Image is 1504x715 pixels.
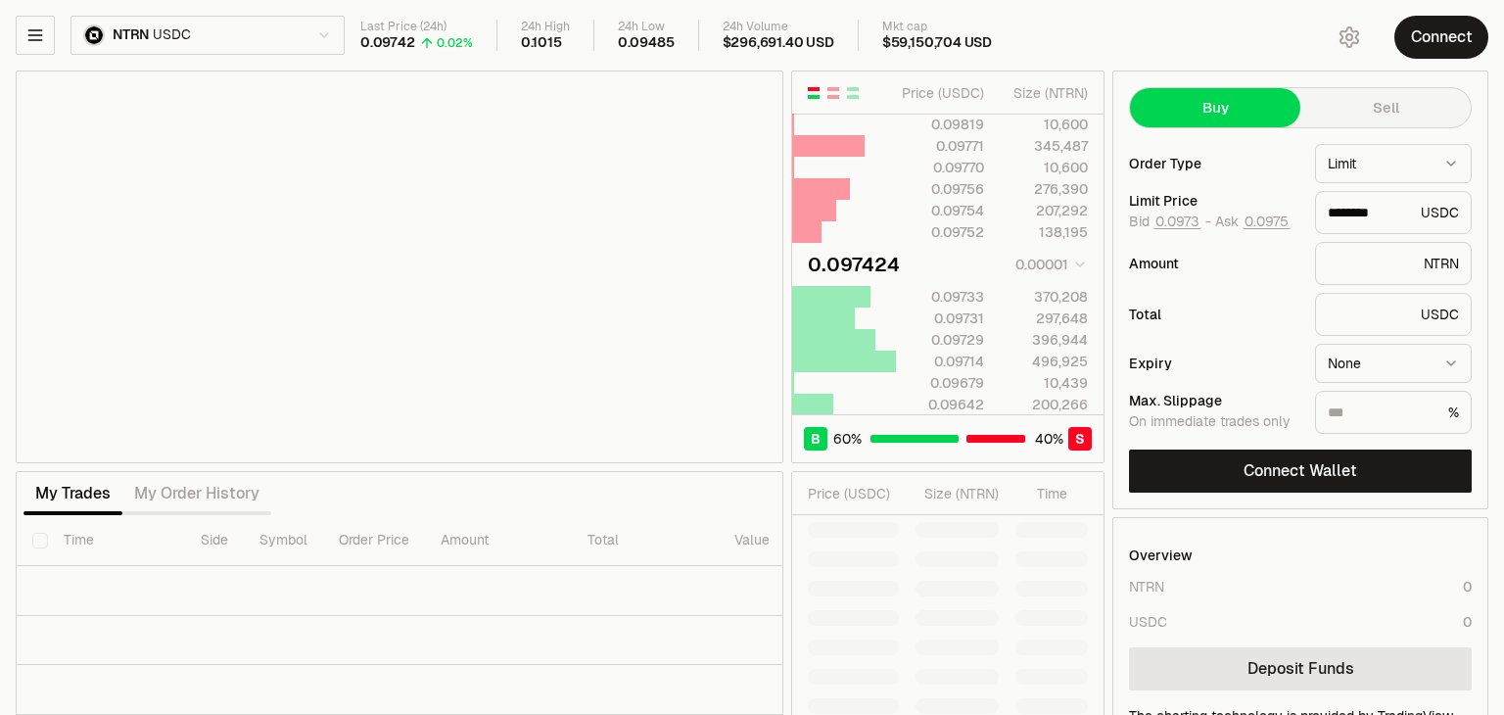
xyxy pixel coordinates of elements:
[1001,179,1088,199] div: 276,390
[122,474,271,513] button: My Order History
[719,515,785,566] th: Value
[323,515,425,566] th: Order Price
[897,222,984,242] div: 0.09752
[437,35,473,51] div: 0.02%
[1001,115,1088,134] div: 10,600
[1001,201,1088,220] div: 207,292
[1463,612,1472,632] div: 0
[1001,158,1088,177] div: 10,600
[1075,429,1085,449] span: S
[897,115,984,134] div: 0.09819
[1315,242,1472,285] div: NTRN
[806,85,822,101] button: Show Buy and Sell Orders
[618,34,675,52] div: 0.09485
[1129,308,1299,321] div: Total
[1129,257,1299,270] div: Amount
[48,515,185,566] th: Time
[1315,391,1472,434] div: %
[1215,214,1291,231] span: Ask
[1129,394,1299,407] div: Max. Slippage
[1130,88,1300,127] button: Buy
[723,34,834,52] div: $296,691.40 USD
[808,251,900,278] div: 0.097424
[897,158,984,177] div: 0.09770
[1001,287,1088,307] div: 370,208
[32,533,48,548] button: Select all
[897,352,984,371] div: 0.09714
[1010,253,1088,276] button: 0.00001
[153,26,190,44] span: USDC
[618,20,675,34] div: 24h Low
[1315,191,1472,234] div: USDC
[1129,647,1472,691] a: Deposit Funds
[1315,293,1472,336] div: USDC
[360,34,415,52] div: 0.09742
[1129,577,1164,596] div: NTRN
[1001,373,1088,393] div: 10,439
[1129,214,1211,231] span: Bid -
[1129,612,1167,632] div: USDC
[1129,546,1193,565] div: Overview
[916,484,999,503] div: Size ( NTRN )
[1129,357,1299,370] div: Expiry
[882,20,992,34] div: Mkt cap
[17,71,782,462] iframe: Financial Chart
[1394,16,1488,59] button: Connect
[808,484,899,503] div: Price ( USDC )
[1300,88,1471,127] button: Sell
[113,26,149,44] span: NTRN
[1243,214,1291,229] button: 0.0975
[845,85,861,101] button: Show Buy Orders Only
[185,515,244,566] th: Side
[360,20,473,34] div: Last Price (24h)
[1315,344,1472,383] button: None
[1129,157,1299,170] div: Order Type
[1001,352,1088,371] div: 496,925
[521,20,570,34] div: 24h High
[723,20,834,34] div: 24h Volume
[572,515,719,566] th: Total
[897,179,984,199] div: 0.09756
[1001,83,1088,103] div: Size ( NTRN )
[811,429,821,449] span: B
[897,395,984,414] div: 0.09642
[1129,413,1299,431] div: On immediate trades only
[1001,395,1088,414] div: 200,266
[897,201,984,220] div: 0.09754
[1001,222,1088,242] div: 138,195
[1463,577,1472,596] div: 0
[897,287,984,307] div: 0.09733
[425,515,572,566] th: Amount
[23,474,122,513] button: My Trades
[1315,144,1472,183] button: Limit
[1001,309,1088,328] div: 297,648
[1015,484,1067,503] div: Time
[1129,194,1299,208] div: Limit Price
[85,26,103,44] img: NTRN Logo
[897,373,984,393] div: 0.09679
[833,429,862,449] span: 60 %
[521,34,562,52] div: 0.1015
[882,34,992,52] div: $59,150,704 USD
[1001,136,1088,156] div: 345,487
[825,85,841,101] button: Show Sell Orders Only
[1153,214,1201,229] button: 0.0973
[897,136,984,156] div: 0.09771
[897,83,984,103] div: Price ( USDC )
[1035,429,1063,449] span: 40 %
[1129,450,1472,493] button: Connect Wallet
[897,309,984,328] div: 0.09731
[244,515,323,566] th: Symbol
[897,330,984,350] div: 0.09729
[1001,330,1088,350] div: 396,944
